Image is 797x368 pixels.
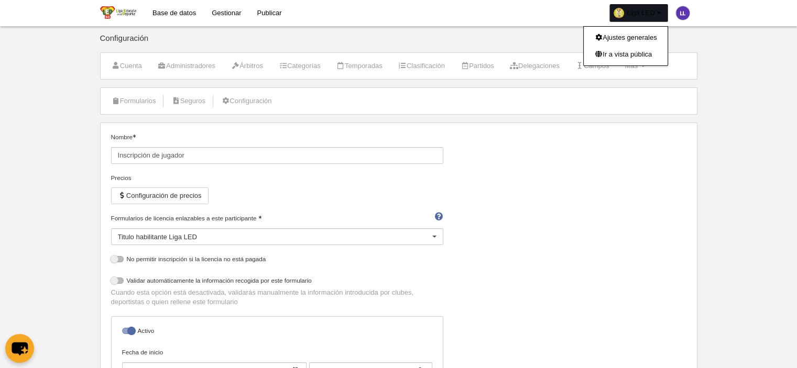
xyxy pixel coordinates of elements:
[133,135,136,138] i: Obligatorio
[331,58,388,74] a: Temporadas
[106,93,162,109] a: Formularios
[111,254,443,266] label: No permitir inscripción si la licencia no está pagada
[504,58,565,74] a: Delegaciones
[111,173,443,183] div: Precios
[111,276,443,288] label: Validar automáticamente la información recogida por este formulario
[258,216,261,219] i: Obligatorio
[111,214,443,223] label: Formularios de licencia enlazables a este participante
[584,29,668,46] a: Ajustes generales
[614,8,624,18] img: Oa3ElrZntIAI.30x30.jpg
[111,147,443,164] input: Nombre
[225,58,269,74] a: Árbitros
[273,58,326,74] a: Categorías
[570,58,615,74] a: Campos
[627,8,654,18] span: Liga LED
[100,34,697,52] div: Configuración
[100,6,136,19] img: Liga LED
[625,62,638,70] span: Más
[392,58,451,74] a: Clasificación
[152,58,221,74] a: Administradores
[455,58,500,74] a: Partidos
[166,93,211,109] a: Seguros
[609,4,668,22] a: Liga LED
[111,288,443,307] p: Cuando esta opción está desactivada, validarás manualmente la información introducida por clubes,...
[584,46,668,63] a: Ir a vista pública
[122,326,432,338] label: Activo
[676,6,690,20] img: c2l6ZT0zMHgzMCZmcz05JnRleHQ9TEwmYmc9NWUzNWIx.png
[118,233,197,241] span: Titulo habilitante Liga LED
[111,187,209,204] button: Configuración de precios
[5,334,34,363] button: chat-button
[106,58,148,74] a: Cuenta
[111,132,443,164] label: Nombre
[215,93,277,109] a: Configuración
